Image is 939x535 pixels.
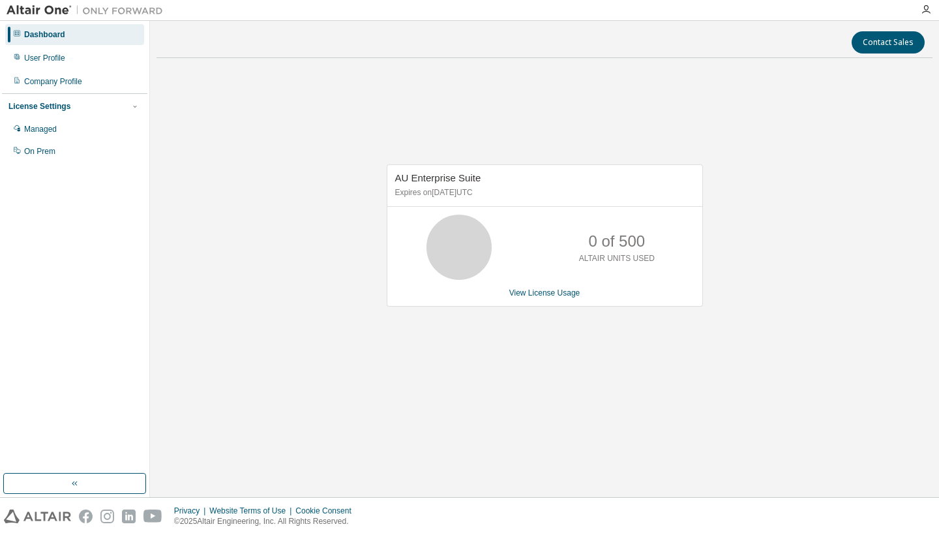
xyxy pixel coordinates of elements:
[588,230,645,252] p: 0 of 500
[395,187,691,198] p: Expires on [DATE] UTC
[24,29,65,40] div: Dashboard
[8,101,70,112] div: License Settings
[852,31,925,53] button: Contact Sales
[24,53,65,63] div: User Profile
[395,172,481,183] span: AU Enterprise Suite
[174,506,209,516] div: Privacy
[143,510,162,523] img: youtube.svg
[174,516,359,527] p: © 2025 Altair Engineering, Inc. All Rights Reserved.
[100,510,114,523] img: instagram.svg
[24,124,57,134] div: Managed
[509,288,580,298] a: View License Usage
[209,506,295,516] div: Website Terms of Use
[24,76,82,87] div: Company Profile
[122,510,136,523] img: linkedin.svg
[79,510,93,523] img: facebook.svg
[7,4,170,17] img: Altair One
[24,146,55,157] div: On Prem
[579,253,655,264] p: ALTAIR UNITS USED
[4,510,71,523] img: altair_logo.svg
[295,506,359,516] div: Cookie Consent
